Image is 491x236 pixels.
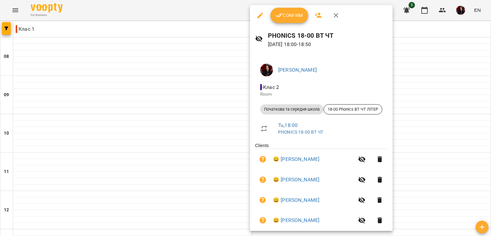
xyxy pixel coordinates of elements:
a: 😀 [PERSON_NAME] [273,216,319,224]
div: 18-00 Phonics ВТ ЧТ ЛІТЕР [323,104,382,114]
span: Confirm [276,12,303,19]
button: Unpaid. Bill the attendance? [255,193,270,208]
span: Початкова та середня школа [260,106,323,112]
a: 😀 [PERSON_NAME] [273,176,319,184]
p: Room [260,91,382,98]
img: 11eefa85f2c1bcf485bdfce11c545767.jpg [260,64,273,76]
button: Unpaid. Bill the attendance? [255,172,270,187]
button: Confirm [270,8,308,23]
a: [PERSON_NAME] [278,67,317,73]
a: 😀 [PERSON_NAME] [273,196,319,204]
button: Unpaid. Bill the attendance? [255,213,270,228]
span: 18-00 Phonics ВТ ЧТ ЛІТЕР [324,106,382,112]
ul: Clients [255,142,387,233]
p: [DATE] 18:00 - 18:50 [268,41,387,48]
a: 😀 [PERSON_NAME] [273,155,319,163]
a: Tu , 18:00 [278,122,298,128]
span: - Клас 2 [260,84,280,90]
h6: PHONICS 18-00 ВТ ЧТ [268,31,387,41]
button: Unpaid. Bill the attendance? [255,152,270,167]
a: PHONICS 18-00 ВТ ЧТ [278,130,323,135]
